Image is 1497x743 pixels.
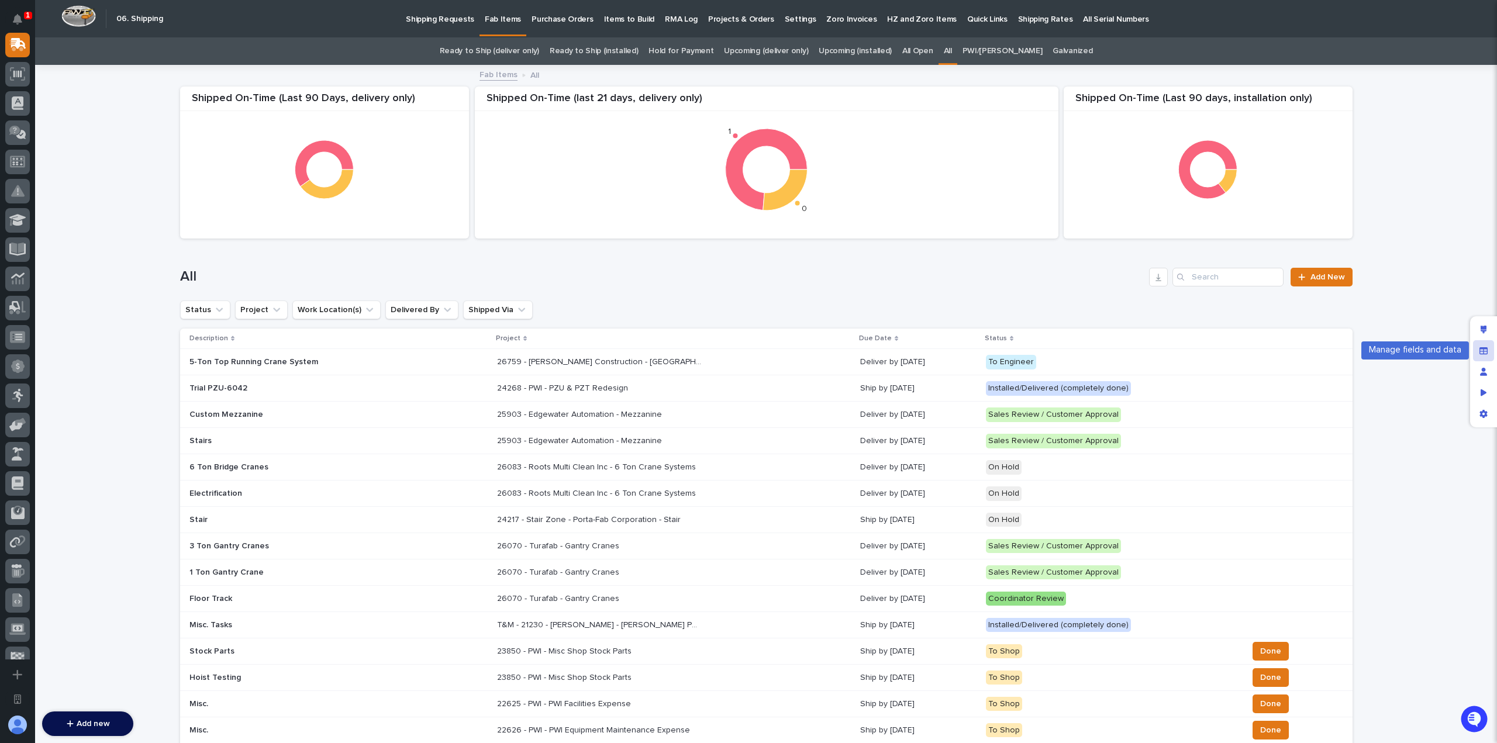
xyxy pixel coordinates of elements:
[986,486,1022,501] div: On Hold
[1064,92,1353,112] div: Shipped On-Time (Last 90 days, installation only)
[860,620,977,630] p: Ship by [DATE]
[497,486,698,499] p: 26083 - Roots Multi Clean Inc - 6 Ton Crane Systems
[860,699,977,709] p: Ship by [DATE]
[475,92,1058,112] div: Shipped On-Time (last 21 days, delivery only)
[26,11,30,19] p: 1
[189,647,394,656] p: Stock Parts
[5,662,30,687] button: Add a new app...
[497,644,634,656] p: 23850 - PWI - Misc Shop Stock Parts
[12,130,33,151] img: 1736555164131-43832dd5-751b-4058-ba23-39d91318e5a0
[189,673,394,683] p: Hoist Testing
[180,690,1353,717] tr: Misc.22625 - PWI - PWI Facilities Expense22625 - PWI - PWI Facilities Expense Ship by [DATE]To Sh...
[986,381,1131,396] div: Installed/Delivered (completely done)
[12,11,35,34] img: Stacker
[180,665,1353,691] tr: Hoist Testing23850 - PWI - Misc Shop Stock Parts23850 - PWI - Misc Shop Stock Parts Ship by [DATE...
[1473,382,1494,403] div: Preview as
[40,130,192,141] div: Start new chat
[860,568,977,578] p: Deliver by [DATE]
[944,37,952,65] a: All
[12,65,213,84] p: How can we help?
[986,723,1022,738] div: To Shop
[1291,268,1352,286] a: Add New
[1053,37,1092,65] a: Galvanized
[860,647,977,656] p: Ship by [DATE]
[1260,671,1281,685] span: Done
[497,697,633,709] p: 22625 - PWI - PWI Facilities Expense
[189,725,394,735] p: Misc.
[385,300,458,319] button: Delivered By
[1260,723,1281,737] span: Done
[7,183,68,204] a: 📖Help Docs
[42,711,133,736] button: Add new
[497,434,664,446] p: 25903 - Edgewater Automation - Mezzanine
[116,14,163,24] h2: 06. Shipping
[180,268,1145,285] h1: All
[963,37,1043,65] a: PWI/[PERSON_NAME]
[180,533,1353,559] tr: 3 Ton Gantry Cranes26070 - Turafab - Gantry Cranes26070 - Turafab - Gantry Cranes Deliver by [DAT...
[30,94,193,106] input: Clear
[986,460,1022,475] div: On Hold
[180,586,1353,612] tr: Floor Track26070 - Turafab - Gantry Cranes26070 - Turafab - Gantry Cranes Deliver by [DATE]Coordi...
[61,5,96,27] img: Workspace Logo
[180,375,1353,402] tr: Trial PZU-604224268 - PWI - PZU & PZT Redesign24268 - PWI - PZU & PZT Redesign Ship by [DATE]Inst...
[116,216,142,225] span: Pylon
[550,37,638,65] a: Ready to Ship (installed)
[82,216,142,225] a: Powered byPylon
[40,141,164,151] div: We're offline, we will be back soon!
[497,723,692,735] p: 22626 - PWI - PWI Equipment Maintenance Expense
[1460,704,1491,736] iframe: Open customer support
[180,559,1353,586] tr: 1 Ton Gantry Crane26070 - Turafab - Gantry Cranes26070 - Turafab - Gantry Cranes Deliver by [DATE...
[1253,721,1289,739] button: Done
[1310,273,1345,281] span: Add New
[180,300,230,319] button: Status
[1473,361,1494,382] div: Manage users
[189,383,394,393] p: Trial PZU-6042
[1473,340,1494,361] div: Manage fields and data
[5,713,30,737] button: users-avatar
[986,697,1022,711] div: To Shop
[860,383,977,393] p: Ship by [DATE]
[189,332,228,345] p: Description
[986,618,1131,633] div: Installed/Delivered (completely done)
[1260,697,1281,711] span: Done
[860,594,977,604] p: Deliver by [DATE]
[497,618,704,630] p: T&M - 21230 - [PERSON_NAME] - [PERSON_NAME] Personal Projects
[497,513,683,525] p: 24217 - Stair Zone - Porta-Fab Corporation - Stair
[496,332,520,345] p: Project
[12,189,21,198] div: 📖
[292,300,381,319] button: Work Location(s)
[860,673,977,683] p: Ship by [DATE]
[5,7,30,32] button: Notifications
[986,539,1121,554] div: Sales Review / Customer Approval
[819,37,892,65] a: Upcoming (installed)
[180,507,1353,533] tr: Stair24217 - Stair Zone - Porta-Fab Corporation - Stair24217 - Stair Zone - Porta-Fab Corporation...
[986,434,1121,448] div: Sales Review / Customer Approval
[649,37,713,65] a: Hold for Payment
[1473,403,1494,424] div: App settings
[497,592,622,604] p: 26070 - Turafab - Gantry Cranes
[15,14,30,33] div: Notifications1
[860,541,977,551] p: Deliver by [DATE]
[986,355,1036,369] div: To Engineer
[497,565,622,578] p: 26070 - Turafab - Gantry Cranes
[802,205,807,213] text: 0
[985,332,1007,345] p: Status
[1253,694,1289,713] button: Done
[497,539,622,551] p: 26070 - Turafab - Gantry Cranes
[1473,319,1494,340] div: Edit layout
[860,515,977,525] p: Ship by [DATE]
[497,381,630,393] p: 24268 - PWI - PZU & PZT Redesign
[1172,268,1284,286] input: Search
[497,671,634,683] p: 23850 - PWI - Misc Shop Stock Parts
[180,349,1353,375] tr: 5-Ton Top Running Crane System26759 - [PERSON_NAME] Construction - [GEOGRAPHIC_DATA] Department 5...
[986,644,1022,659] div: To Shop
[860,462,977,472] p: Deliver by [DATE]
[1253,642,1289,661] button: Done
[189,568,394,578] p: 1 Ton Gantry Crane
[724,37,808,65] a: Upcoming (deliver only)
[180,454,1353,481] tr: 6 Ton Bridge Cranes26083 - Roots Multi Clean Inc - 6 Ton Crane Systems26083 - Roots Multi Clean I...
[189,541,394,551] p: 3 Ton Gantry Cranes
[199,133,213,147] button: Start new chat
[463,300,533,319] button: Shipped Via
